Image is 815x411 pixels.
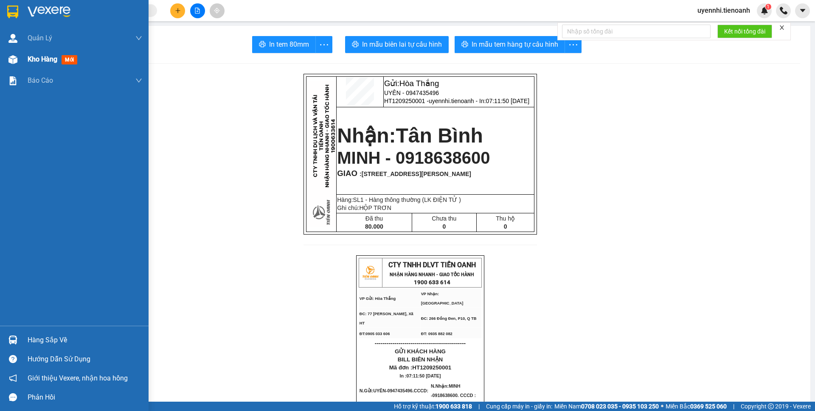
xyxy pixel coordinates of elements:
strong: Nhận: [17,52,112,98]
span: HT1209250001 - [47,24,104,47]
img: solution-icon [8,76,17,85]
img: logo-vxr [7,6,18,18]
span: UYÊN - 0947435496 [47,15,110,22]
button: aim [210,3,225,18]
span: Miền Bắc [666,402,727,411]
img: warehouse-icon [8,55,17,64]
span: Hòa Thắng [399,79,439,88]
strong: 1900 633 818 [436,403,472,410]
span: uyennhi.tienoanh - In: [47,32,104,47]
img: warehouse-icon [8,336,17,344]
div: Hướng dẫn sử dụng [28,353,142,366]
span: uyennhi.tienoanh [691,5,757,16]
span: | [478,402,480,411]
span: HỘP TRƠN [359,204,391,211]
span: Ghi chú: [337,204,391,211]
button: printerIn mẫu tem hàng tự cấu hình [455,36,565,53]
span: In mẫu tem hàng tự cấu hình [472,39,558,50]
span: ⚪️ [661,405,663,408]
span: Hỗ trợ kỹ thuật: [394,402,472,411]
span: Hàng:SL [337,196,461,203]
input: Nhập số tổng đài [562,25,711,38]
span: down [135,77,142,84]
img: phone-icon [780,7,787,14]
sup: 1 [765,4,771,10]
span: printer [461,41,468,49]
span: 0918638600. CCCD : [433,393,476,398]
span: printer [259,41,266,49]
span: 07:11:50 [DATE] [407,373,441,378]
span: UYÊN - 0947435496 [384,89,439,96]
span: 0 [442,223,446,230]
img: warehouse-icon [8,34,17,43]
button: more [315,36,332,53]
button: more [565,36,582,53]
img: logo [360,262,381,283]
button: plus [170,3,185,18]
span: Đã thu [365,215,383,222]
span: Mã đơn : [389,364,452,371]
span: Hòa Thắng [62,5,102,14]
span: 0947435496. [387,388,430,393]
span: uyennhi.tienoanh - In: [429,98,529,104]
span: plus [175,8,181,14]
span: In : [400,373,441,378]
span: Miền Nam [554,402,659,411]
span: Chưa thu [432,215,456,222]
span: ĐC: 77 [PERSON_NAME], Xã HT [360,312,413,325]
span: GIAO [337,169,357,178]
span: ĐC: 266 Đồng Đen, P10, Q TB [421,316,477,321]
span: MINH - 0918638600 [337,148,490,167]
span: In tem 80mm [269,39,309,50]
span: HT1209250001 [412,364,451,371]
span: Kết nối tổng đài [724,27,765,36]
div: Phản hồi [28,391,142,404]
span: printer [352,41,359,49]
span: 1 [767,4,770,10]
span: VP Nhận: [GEOGRAPHIC_DATA] [421,292,464,305]
span: 07:11:50 [DATE] [55,39,104,47]
span: GỬI KHÁCH HÀNG [395,348,446,355]
button: file-add [190,3,205,18]
span: Gửi: [47,5,102,14]
span: Giới thiệu Vexere, nhận hoa hồng [28,373,128,383]
span: ---------------------------------------------- [375,340,466,347]
span: question-circle [9,355,17,363]
span: ĐT:0905 033 606 [360,332,390,336]
span: mới [62,55,77,64]
span: 0 [504,223,507,230]
span: | [733,402,734,411]
span: - [386,388,430,393]
span: In mẫu biên lai tự cấu hình [362,39,442,50]
span: : [357,171,471,177]
span: Kho hàng [28,55,57,63]
span: 1 - Hàng thông thường (LK ĐIỆN TỬ ) [360,196,461,203]
button: caret-down [795,3,810,18]
button: printerIn tem 80mm [252,36,316,53]
span: ĐT: 0935 882 082 [421,332,452,336]
span: Tân Bình [396,124,483,147]
span: [STREET_ADDRESS][PERSON_NAME] [362,171,471,177]
span: Thu hộ [496,215,515,222]
span: copyright [768,403,774,409]
button: printerIn mẫu biên lai tự cấu hình [345,36,449,53]
span: aim [214,8,220,14]
span: Cung cấp máy in - giấy in: [486,402,552,411]
span: more [316,39,332,50]
span: MINH - [431,383,476,398]
strong: 1900 633 614 [414,279,450,285]
strong: 0369 525 060 [690,403,727,410]
strong: Nhận: [337,124,483,147]
span: 80.000 [365,223,383,230]
span: HT1209250001 - [384,98,529,104]
span: CCCD: [414,388,430,393]
strong: NHẬN HÀNG NHANH - GIAO TỐC HÀNH [390,272,474,277]
div: Hàng sắp về [28,334,142,347]
img: icon-new-feature [761,7,768,14]
span: 07:11:50 [DATE] [486,98,529,104]
button: Kết nối tổng đài [717,25,772,38]
span: down [135,35,142,42]
span: Gửi: [384,79,439,88]
strong: 0708 023 035 - 0935 103 250 [581,403,659,410]
span: message [9,393,17,401]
